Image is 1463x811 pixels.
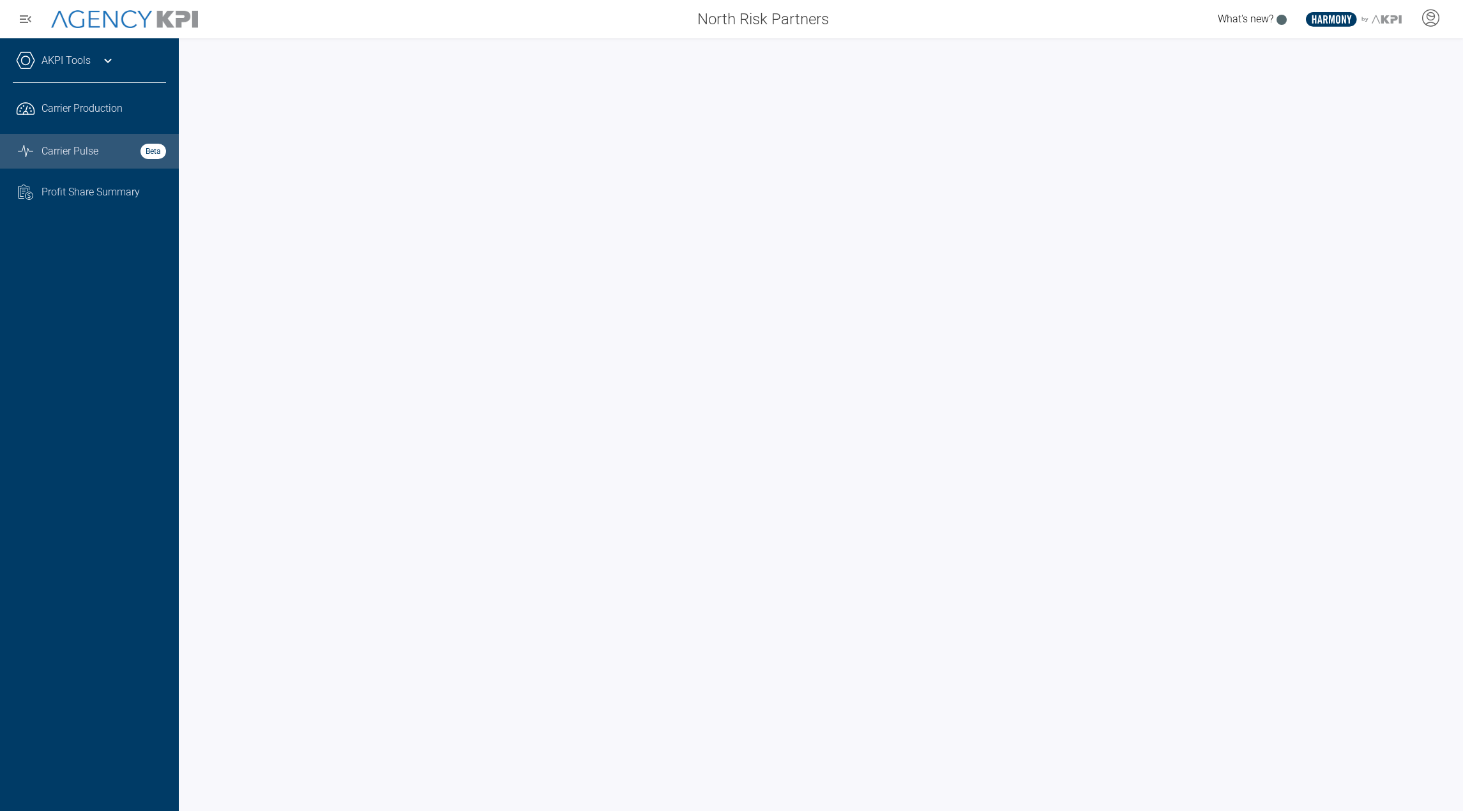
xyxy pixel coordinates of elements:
strong: Beta [140,144,166,159]
a: AKPI Tools [42,53,91,68]
span: Profit Share Summary [42,185,140,200]
span: North Risk Partners [697,8,829,31]
img: AgencyKPI [51,10,198,29]
span: Carrier Pulse [42,144,98,159]
span: Carrier Production [42,101,123,116]
span: What's new? [1218,13,1273,25]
